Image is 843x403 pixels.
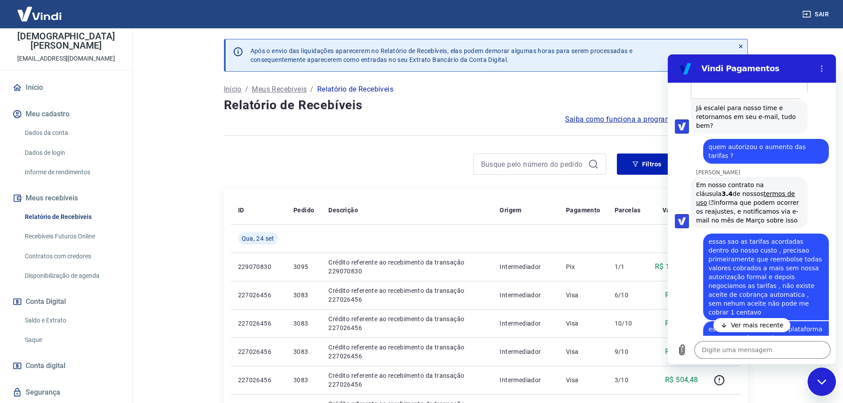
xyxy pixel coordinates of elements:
p: 3095 [293,262,314,271]
button: Meus recebíveis [11,188,122,208]
p: Intermediador [500,347,552,356]
p: Intermediador [500,291,552,299]
a: Recebíveis Futuros Online [21,227,122,246]
p: Pedido [293,206,314,215]
a: Saldo e Extrato [21,311,122,330]
p: Relatório de Recebíveis [317,84,393,95]
input: Busque pelo número do pedido [481,157,585,171]
p: Após o envio das liquidações aparecerem no Relatório de Recebíveis, elas podem demorar algumas ho... [250,46,633,64]
p: 227026456 [238,347,279,356]
p: R$ 11.669,63 [655,261,698,272]
a: Segurança [11,383,122,402]
p: Valor Líq. [662,206,691,215]
a: Relatório de Recebíveis [21,208,122,226]
button: Conta Digital [11,292,122,311]
p: 10/10 [615,319,641,328]
iframe: Janela de mensagens [668,54,836,364]
p: Crédito referente ao recebimento da transação 229070830 [328,258,485,276]
p: 6/10 [615,291,641,299]
p: Visa [566,376,600,384]
p: ID [238,206,244,215]
p: [EMAIL_ADDRESS][DOMAIN_NAME] [17,54,115,63]
p: Intermediador [500,319,552,328]
p: R$ 504,48 [665,346,698,357]
a: Contratos com credores [21,247,122,265]
p: Visa [566,319,600,328]
a: Início [11,78,122,97]
img: Vindi [11,0,68,27]
a: Informe de rendimentos [21,163,122,181]
p: Crédito referente ao recebimento da transação 227026456 [328,315,485,332]
p: [DEMOGRAPHIC_DATA][PERSON_NAME] [7,32,125,50]
p: Descrição [328,206,358,215]
a: Dados da conta [21,124,122,142]
p: 9/10 [615,347,641,356]
p: 227026456 [238,376,279,384]
p: 3083 [293,291,314,299]
p: / [310,84,313,95]
p: Crédito referente ao recebimento da transação 227026456 [328,371,485,389]
p: Parcelas [615,206,641,215]
a: Saque [21,331,122,349]
p: R$ 504,48 [665,290,698,300]
p: Intermediador [500,376,552,384]
p: 229070830 [238,262,279,271]
button: Filtros [617,154,677,175]
p: Visa [566,347,600,356]
p: R$ 504,54 [665,318,698,329]
p: Origem [500,206,521,215]
iframe: Botão para iniciar a janela de mensagens, 1 mensagem não lida [808,368,836,396]
p: 3083 [293,376,314,384]
p: Pix [566,262,600,271]
span: Conta digital [26,360,65,372]
p: 227026456 [238,319,279,328]
a: Dados de login [21,144,122,162]
h4: Relatório de Recebíveis [224,96,748,114]
p: 227026456 [238,291,279,299]
p: R$ 504,48 [665,375,698,385]
a: Meus Recebíveis [252,84,307,95]
a: Conta digital [11,356,122,376]
p: Intermediador [500,262,552,271]
a: Início [224,84,242,95]
p: 3/10 [615,376,641,384]
p: Crédito referente ao recebimento da transação 227026456 [328,286,485,304]
p: 3083 [293,319,314,328]
p: Visa [566,291,600,299]
p: / [245,84,248,95]
a: Saiba como funciona a programação dos recebimentos [565,114,748,125]
a: Disponibilização de agenda [21,267,122,285]
p: 1/1 [615,262,641,271]
p: 3083 [293,347,314,356]
button: Meu cadastro [11,104,122,124]
button: Sair [801,6,832,23]
p: Crédito referente ao recebimento da transação 227026456 [328,343,485,361]
span: Qua, 24 set [242,234,274,243]
p: Pagamento [566,206,600,215]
